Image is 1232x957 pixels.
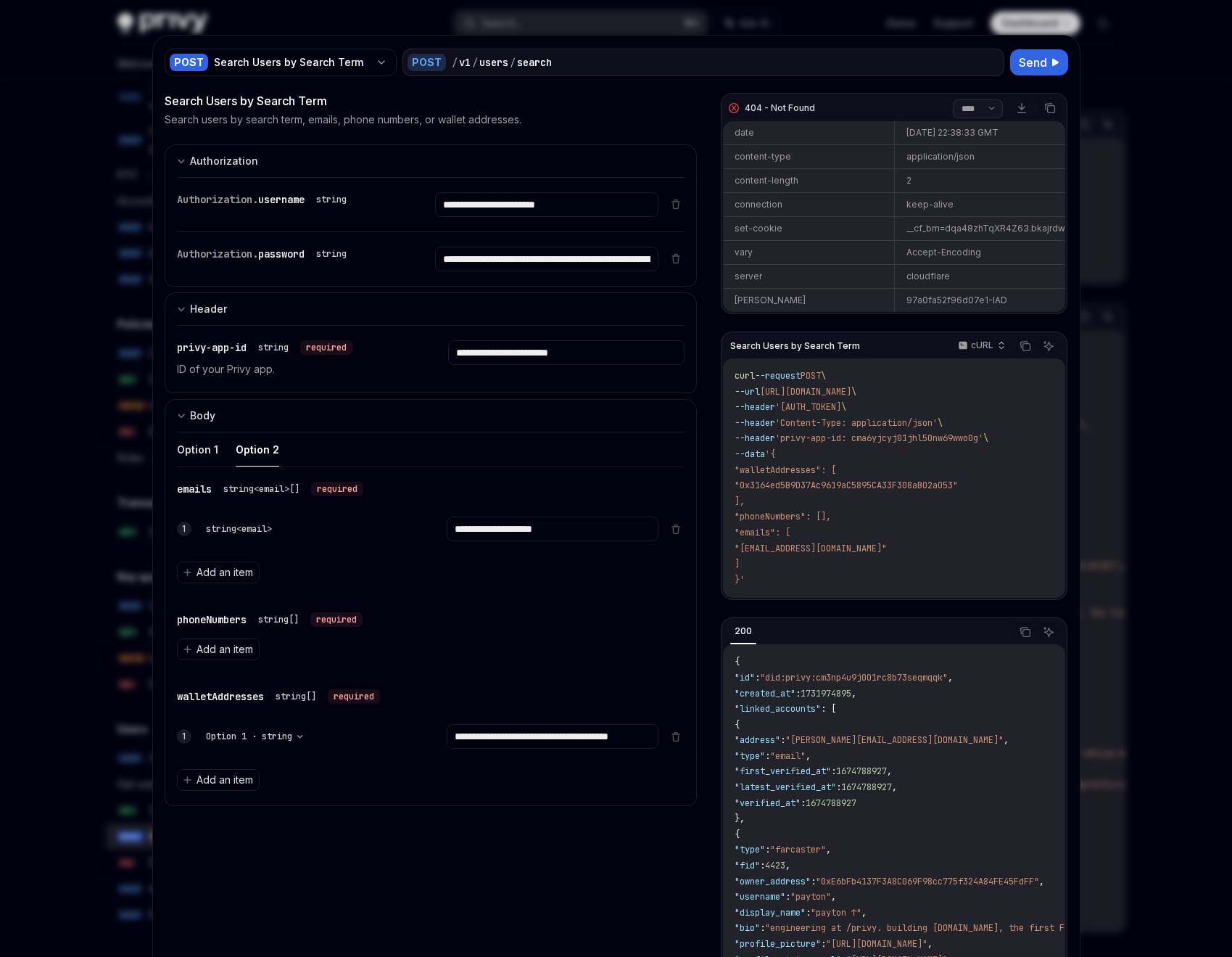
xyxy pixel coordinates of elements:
div: string [258,342,289,353]
span: { [735,719,740,731]
div: [DATE] 22:38:33 GMT [906,127,999,139]
div: POST [170,54,208,71]
div: application/json [906,151,975,163]
div: phoneNumbers [177,612,363,627]
span: : [836,781,841,793]
span: : [831,765,836,777]
span: "email" [770,750,806,762]
span: \ [841,401,846,413]
span: "[URL][DOMAIN_NAME]" [826,938,927,950]
span: "verified_at" [735,797,801,809]
div: set-cookie [735,223,782,234]
p: Search users by search term, emails, phone numbers, or wallet addresses. [165,112,521,127]
span: [URL][DOMAIN_NAME] [760,386,851,398]
span: "[PERSON_NAME][EMAIL_ADDRESS][DOMAIN_NAME]" [785,734,1004,746]
span: , [1004,734,1009,746]
span: , [1039,876,1044,887]
span: "latest_verified_at" [735,781,836,793]
span: "fid" [735,860,760,871]
span: --header [735,417,775,429]
div: 2 [906,175,911,186]
span: "payton ↑" [811,907,861,919]
div: / [452,55,458,70]
div: cloudflare [906,271,950,282]
span: "display_name" [735,907,806,919]
span: }, [735,813,745,824]
span: Authorization. [177,247,258,260]
span: , [831,891,836,903]
span: "payton" [790,891,831,903]
span: username [258,193,305,206]
div: search [517,55,552,70]
span: 1674788927 [841,781,892,793]
span: "bio" [735,922,760,934]
button: Option 2 [236,432,279,467]
div: [PERSON_NAME] [735,295,806,306]
div: Header [190,300,227,318]
span: : [ [821,703,836,715]
span: \ [821,370,826,382]
span: , [887,765,892,777]
span: emails [177,482,212,496]
span: Add an item [197,773,253,787]
button: Option 1 [177,432,218,467]
span: : [801,797,806,809]
div: required [311,482,363,496]
div: Search Users by Search Term [165,92,698,110]
button: Copy the contents from the code block [1016,623,1035,641]
span: \ [983,432,988,444]
span: , [861,907,867,919]
div: date [735,127,754,139]
span: --request [755,370,801,382]
span: "walletAddresses": [ [735,464,836,476]
span: { [735,656,740,668]
div: string<email>[] [223,483,299,495]
span: "[EMAIL_ADDRESS][DOMAIN_NAME]" [735,543,887,554]
span: 'privy-app-id: cma6yjcyj01jhl50nw69wwo0g' [775,432,983,444]
div: emails [177,482,363,496]
span: , [851,688,856,699]
span: : [765,844,770,855]
span: , [892,781,897,793]
span: "id" [735,672,755,683]
div: string<email> [206,523,272,535]
span: "farcaster" [770,844,826,855]
span: curl [735,370,755,382]
span: : [821,938,826,950]
div: server [735,271,762,282]
span: Search Users by Search Term [730,340,860,352]
button: Add an item [177,638,260,660]
span: : [811,876,816,887]
div: users [479,55,508,70]
span: , [806,750,811,762]
span: --data [735,448,765,460]
div: string [316,248,347,260]
span: : [795,688,801,699]
span: Add an item [197,642,253,657]
span: password [258,247,305,260]
div: Authorization.username [177,192,352,207]
span: \ [851,386,856,398]
div: Authorization [190,152,258,170]
span: , [948,672,953,683]
span: "type" [735,750,765,762]
span: }' [735,574,745,586]
div: POST [408,54,446,71]
span: : [755,672,760,683]
span: , [785,860,790,871]
button: Ask AI [1039,337,1058,356]
span: : [760,860,765,871]
div: content-type [735,151,791,163]
span: privy-app-id [177,341,247,354]
span: '[AUTH_TOKEN] [775,401,841,413]
div: required [310,612,363,627]
button: Send [1010,49,1068,75]
div: 97a0fa52f96d07e1-IAD [906,295,1007,306]
span: , [826,844,831,855]
span: : [780,734,785,746]
div: 200 [730,623,756,640]
div: walletAddresses [177,689,380,704]
span: : [785,891,790,903]
div: Search Users by Search Term [214,55,370,70]
span: ] [735,558,740,570]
